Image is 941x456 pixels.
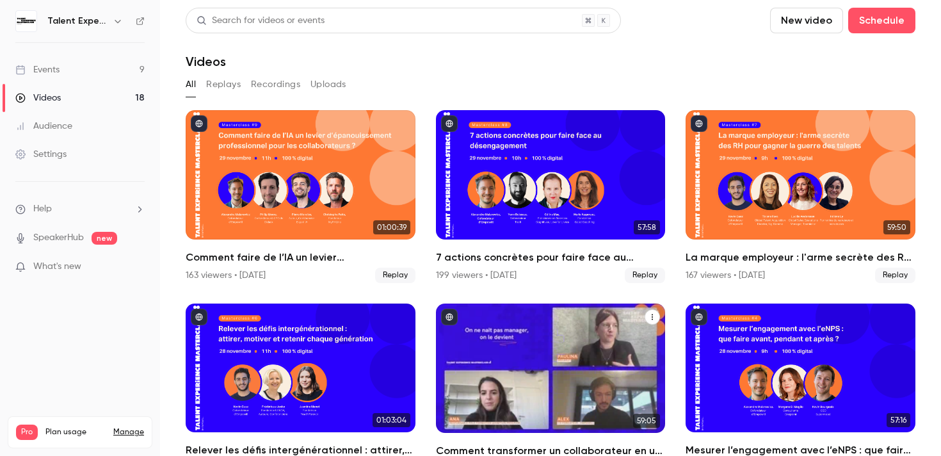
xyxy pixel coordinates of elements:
span: Pro [16,425,38,440]
img: Talent Experience Masterclass [16,11,36,31]
div: 199 viewers • [DATE] [436,269,517,282]
span: What's new [33,260,81,273]
button: published [691,115,707,132]
div: Videos [15,92,61,104]
h1: Videos [186,54,226,69]
li: help-dropdown-opener [15,202,145,216]
button: published [691,309,707,325]
button: New video [770,8,843,33]
div: Audience [15,120,72,133]
h6: Talent Experience Masterclass [47,15,108,28]
span: 01:03:04 [373,413,410,427]
a: SpeakerHub [33,231,84,245]
a: 01:00:39Comment faire de l’IA un levier d’épanouissement professionnel pour les collaborateurs ?1... [186,110,415,283]
button: published [441,309,458,325]
span: 57:16 [887,413,910,427]
button: published [441,115,458,132]
button: Schedule [848,8,915,33]
h2: Comment faire de l’IA un levier d’épanouissement professionnel pour les collaborateurs ? [186,250,415,265]
button: Replays [206,74,241,95]
button: Uploads [310,74,346,95]
span: Replay [375,268,415,283]
button: Recordings [251,74,300,95]
span: Replay [875,268,915,283]
li: Comment faire de l’IA un levier d’épanouissement professionnel pour les collaborateurs ? [186,110,415,283]
button: published [191,115,207,132]
span: 59:50 [883,220,910,234]
div: Events [15,63,60,76]
span: Plan usage [45,427,106,437]
div: Settings [15,148,67,161]
section: Videos [186,8,915,448]
button: All [186,74,196,95]
h2: La marque employeur : l'arme secrète des RH pour gagner la guerre des talents [686,250,915,265]
li: 7 actions concrètes pour faire face au désengagement [436,110,666,283]
a: 57:587 actions concrètes pour faire face au désengagement199 viewers • [DATE]Replay [436,110,666,283]
h2: 7 actions concrètes pour faire face au désengagement [436,250,666,265]
span: new [92,232,117,245]
a: Manage [113,427,144,437]
button: published [191,309,207,325]
span: 57:58 [634,220,660,234]
span: 59:05 [633,414,660,428]
li: La marque employeur : l'arme secrète des RH pour gagner la guerre des talents [686,110,915,283]
span: Replay [625,268,665,283]
div: 167 viewers • [DATE] [686,269,765,282]
div: 163 viewers • [DATE] [186,269,266,282]
iframe: Noticeable Trigger [129,261,145,273]
a: 59:50La marque employeur : l'arme secrète des RH pour gagner la guerre des talents167 viewers • [... [686,110,915,283]
span: Help [33,202,52,216]
span: 01:00:39 [373,220,410,234]
div: Search for videos or events [197,14,325,28]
